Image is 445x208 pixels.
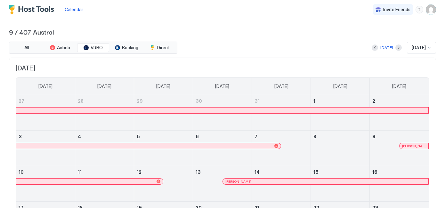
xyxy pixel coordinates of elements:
div: [PERSON_NAME] [225,180,426,184]
a: August 10, 2025 [16,166,75,178]
span: 6 [196,134,199,139]
a: Wednesday [209,78,236,95]
a: Thursday [268,78,295,95]
span: 11 [78,169,82,175]
span: [DATE] [333,84,347,89]
span: 14 [255,169,260,175]
span: 7 [255,134,257,139]
td: July 27, 2025 [16,95,75,131]
td: August 12, 2025 [134,166,193,202]
td: August 9, 2025 [370,131,429,166]
a: July 31, 2025 [252,95,311,107]
span: 9 [372,134,376,139]
span: All [24,45,29,51]
td: July 29, 2025 [134,95,193,131]
td: August 3, 2025 [16,131,75,166]
span: 2 [372,98,375,104]
td: August 13, 2025 [193,166,252,202]
span: 13 [196,169,201,175]
td: August 10, 2025 [16,166,75,202]
a: Saturday [386,78,413,95]
span: [DATE] [412,45,426,51]
span: Calendar [65,7,83,12]
button: VRBO [77,43,109,52]
span: [DATE] [156,84,170,89]
span: Airbnb [57,45,70,51]
td: August 5, 2025 [134,131,193,166]
a: August 2, 2025 [370,95,429,107]
span: VRBO [91,45,103,51]
div: tab-group [9,42,177,54]
span: 8 [313,134,316,139]
a: July 30, 2025 [193,95,252,107]
span: [DATE] [97,84,111,89]
td: August 2, 2025 [370,95,429,131]
a: August 16, 2025 [370,166,429,178]
a: August 1, 2025 [311,95,369,107]
td: August 1, 2025 [311,95,370,131]
td: August 14, 2025 [252,166,311,202]
span: 4 [78,134,81,139]
td: August 15, 2025 [311,166,370,202]
span: 3 [19,134,22,139]
span: 1 [313,98,315,104]
button: All [11,43,43,52]
span: 30 [196,98,202,104]
span: 10 [19,169,24,175]
span: 28 [78,98,84,104]
td: August 7, 2025 [252,131,311,166]
span: [DATE] [215,84,229,89]
button: Previous month [372,44,378,51]
div: menu [416,6,423,13]
a: July 27, 2025 [16,95,75,107]
td: August 6, 2025 [193,131,252,166]
button: Next month [395,44,402,51]
a: July 28, 2025 [75,95,134,107]
a: Friday [327,78,354,95]
a: August 9, 2025 [370,131,429,142]
span: [PERSON_NAME] [402,144,426,148]
span: [DATE] [16,64,429,72]
a: Host Tools Logo [9,5,57,14]
td: July 30, 2025 [193,95,252,131]
button: Airbnb [44,43,76,52]
button: [DATE] [379,44,394,52]
span: [DATE] [38,84,53,89]
a: August 8, 2025 [311,131,369,142]
button: Booking [110,43,142,52]
a: Tuesday [150,78,177,95]
span: Booking [122,45,138,51]
span: 31 [255,98,260,104]
a: August 3, 2025 [16,131,75,142]
a: August 6, 2025 [193,131,252,142]
span: [DATE] [392,84,406,89]
a: Calendar [65,6,83,13]
td: July 31, 2025 [252,95,311,131]
a: July 29, 2025 [134,95,193,107]
a: August 4, 2025 [75,131,134,142]
a: August 5, 2025 [134,131,193,142]
td: July 28, 2025 [75,95,134,131]
td: August 11, 2025 [75,166,134,202]
a: August 13, 2025 [193,166,252,178]
a: August 7, 2025 [252,131,311,142]
a: August 14, 2025 [252,166,311,178]
a: August 15, 2025 [311,166,369,178]
div: [DATE] [380,45,393,51]
span: Invite Friends [383,7,410,12]
td: August 4, 2025 [75,131,134,166]
span: [PERSON_NAME] [225,180,251,184]
td: August 8, 2025 [311,131,370,166]
span: 29 [137,98,143,104]
span: 15 [313,169,319,175]
span: 27 [19,98,24,104]
button: Direct [144,43,176,52]
span: 5 [137,134,140,139]
span: 12 [137,169,142,175]
div: User profile [426,4,436,15]
span: [DATE] [274,84,288,89]
span: Direct [157,45,170,51]
a: August 11, 2025 [75,166,134,178]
